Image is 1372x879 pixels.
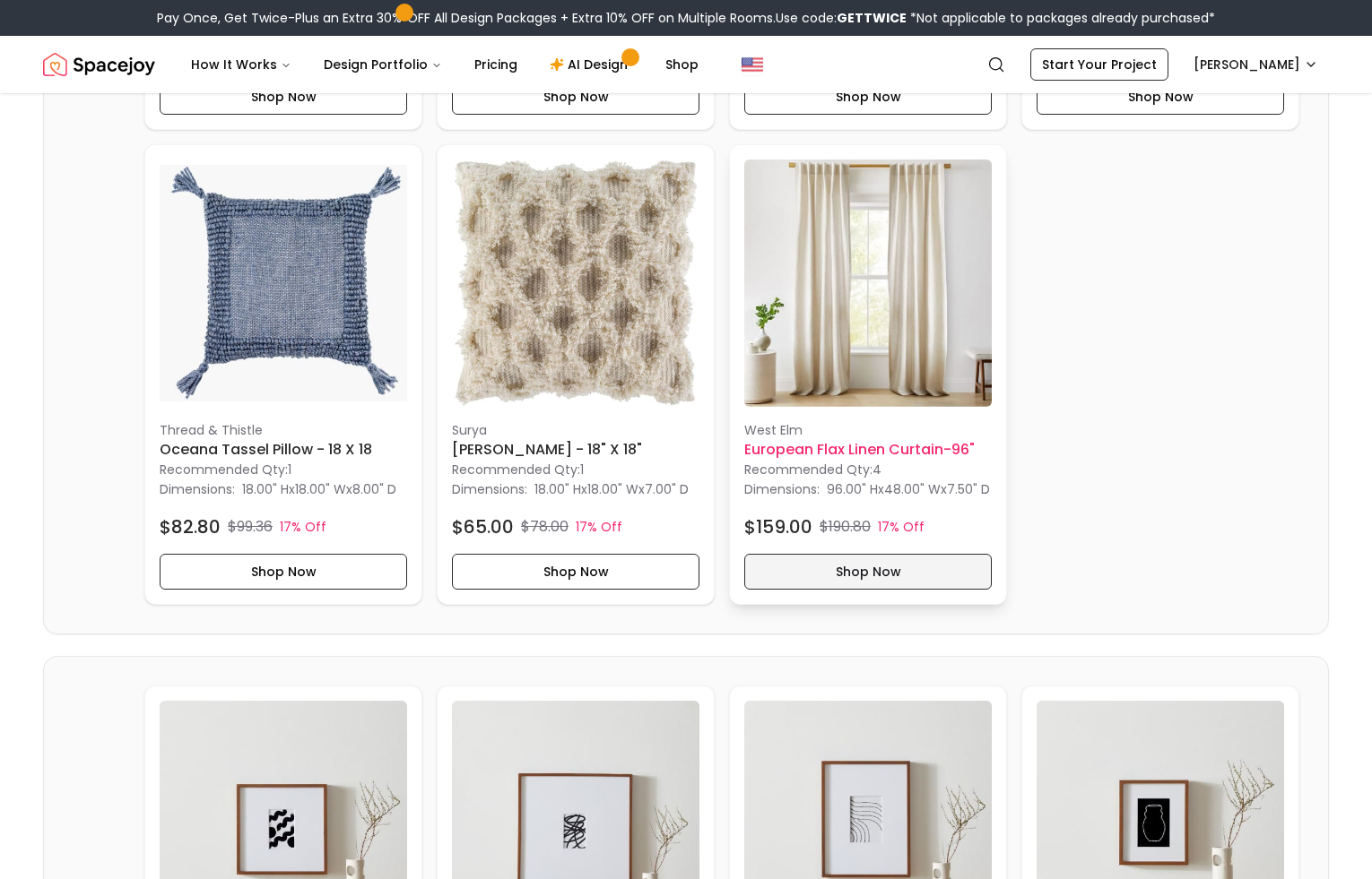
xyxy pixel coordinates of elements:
h6: Oceana Tassel Pillow - 18 x 18 [160,439,407,461]
span: 48.00" W [884,480,941,498]
span: 18.00" H [242,480,289,498]
button: How It Works [177,47,306,82]
h4: $65.00 [452,514,514,539]
p: x x [827,480,990,498]
a: European Flax Linen Curtain-96" imageWest ElmEuropean Flax Linen Curtain-96"Recommended Qty:4Dime... [729,144,1007,605]
img: United States [742,54,763,75]
span: 7.00" D [645,480,689,498]
div: Oceana Tassel Pillow - 18 x 18 [144,144,422,605]
h6: European Flax Linen Curtain-96" [744,439,992,461]
button: Shop Now [160,554,407,590]
div: Shan Pillow - 18" x 18" [437,144,715,605]
img: Spacejoy Logo [43,47,155,82]
button: Shop Now [744,79,992,115]
span: 18.00" W [295,480,346,498]
h6: [PERSON_NAME] - 18" x 18" [452,439,699,461]
p: Surya [452,421,699,439]
p: Recommended Qty: 4 [744,461,992,478]
p: $99.36 [228,516,273,538]
a: AI Design [535,47,647,82]
a: Pricing [460,47,532,82]
img: European Flax Linen Curtain-96" image [744,159,992,407]
p: $190.80 [820,516,871,538]
button: Shop Now [1037,79,1284,115]
h4: $159.00 [744,514,812,539]
nav: Global [43,36,1329,93]
img: Shan Pillow - 18" x 18" image [452,159,699,407]
p: Recommended Qty: 1 [452,461,699,478]
button: Shop Now [452,79,699,115]
p: 17% Off [878,518,925,536]
p: Dimensions: [452,478,527,500]
button: Shop Now [160,79,407,115]
span: 7.50" D [947,480,990,498]
a: Start Your Project [1030,48,1168,81]
button: [PERSON_NAME] [1183,48,1329,81]
p: Dimensions: [160,478,235,500]
span: 18.00" H [534,480,581,498]
button: Shop Now [744,554,992,590]
span: 18.00" W [587,480,638,498]
nav: Main [177,47,713,82]
span: Use code: [776,9,907,27]
b: GETTWICE [837,9,907,27]
a: Oceana Tassel Pillow - 18 x 18 imageThread & ThistleOceana Tassel Pillow - 18 x 18Recommended Qty... [144,144,422,605]
p: Dimensions: [744,478,820,500]
p: Recommended Qty: 1 [160,461,407,478]
a: Spacejoy [43,47,155,82]
p: x x [242,480,396,498]
p: $78.00 [521,516,569,538]
p: Thread & Thistle [160,421,407,439]
div: Pay Once, Get Twice-Plus an Extra 30% OFF All Design Packages + Extra 10% OFF on Multiple Rooms. [157,9,1215,27]
span: *Not applicable to packages already purchased* [907,9,1215,27]
span: 8.00" D [352,480,396,498]
div: European Flax Linen Curtain-96" [729,144,1007,605]
button: Design Portfolio [309,47,456,82]
h4: $82.80 [160,514,221,539]
p: 17% Off [576,518,622,536]
img: Oceana Tassel Pillow - 18 x 18 image [160,159,407,407]
a: Shop [651,47,713,82]
p: West Elm [744,421,992,439]
p: x x [534,480,689,498]
span: 96.00" H [827,480,878,498]
button: Shop Now [452,554,699,590]
p: 17% Off [280,518,326,536]
a: Shan Pillow - 18" x 18" imageSurya[PERSON_NAME] - 18" x 18"Recommended Qty:1Dimensions:18.00" Hx1... [437,144,715,605]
